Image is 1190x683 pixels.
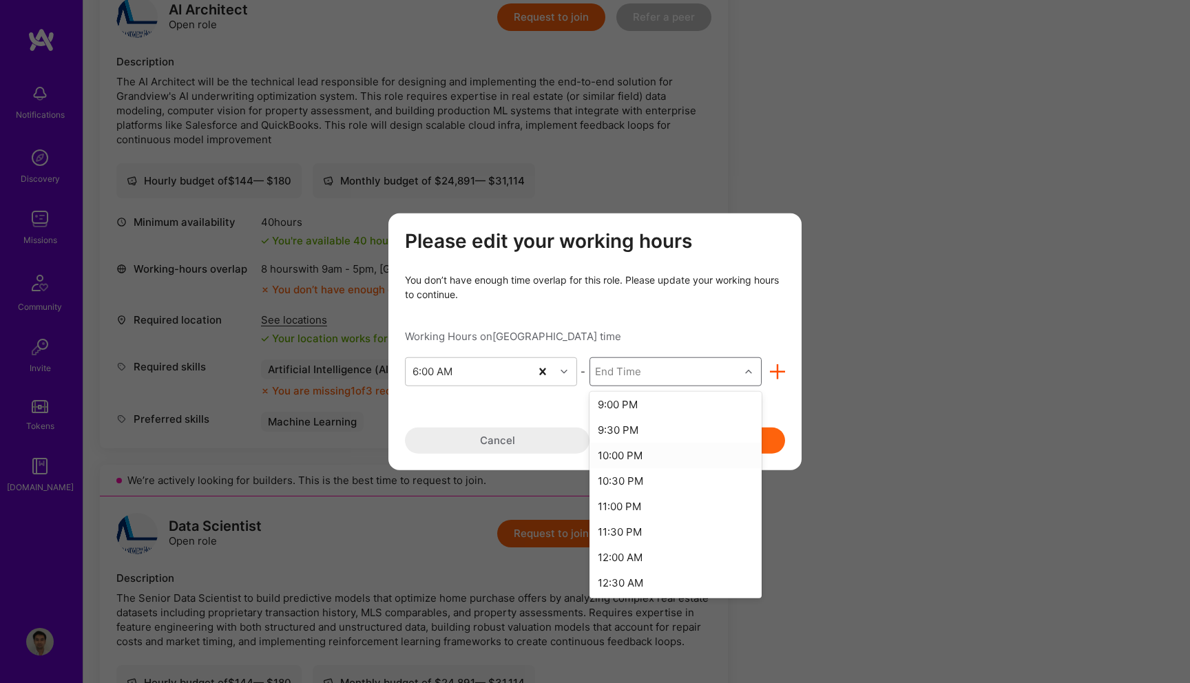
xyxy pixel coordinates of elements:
div: 6:00 AM [413,364,452,379]
div: End Time [595,364,641,379]
div: 9:00 PM [589,391,762,417]
div: 12:00 AM [589,544,762,569]
div: modal [388,213,802,470]
div: 12:30 AM [589,569,762,595]
div: You don’t have enough time overlap for this role. Please update your working hours to continue. [405,272,785,301]
div: 10:30 PM [589,467,762,493]
div: Working Hours on [GEOGRAPHIC_DATA] time [405,328,785,343]
div: 1:00 AM [589,595,762,620]
div: 9:30 PM [589,417,762,442]
div: - [577,364,589,379]
button: Cancel [405,427,589,453]
div: 11:00 PM [589,493,762,518]
div: 11:30 PM [589,518,762,544]
i: icon Chevron [745,368,752,375]
div: 10:00 PM [589,442,762,467]
h3: Please edit your working hours [405,230,785,253]
i: icon Chevron [561,368,567,375]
